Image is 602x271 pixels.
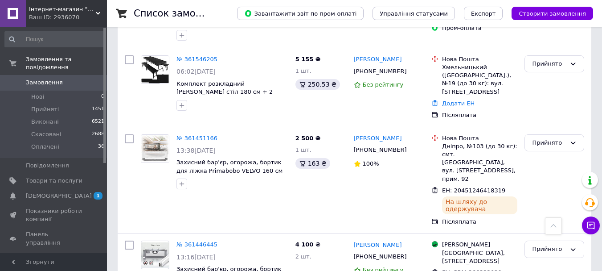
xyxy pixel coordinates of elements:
[442,55,517,63] div: Нова Пошта
[26,55,107,71] span: Замовлення та повідомлення
[442,249,517,265] div: [GEOGRAPHIC_DATA], [STREET_ADDRESS]
[141,242,169,267] img: Фото товару
[532,138,566,148] div: Прийнято
[442,241,517,249] div: [PERSON_NAME]
[26,79,63,87] span: Замовлення
[352,144,409,156] div: [PHONE_NUMBER]
[176,135,217,142] a: № 361451166
[442,24,517,32] div: Пром-оплата
[98,143,104,151] span: 36
[176,56,217,63] a: № 361546205
[176,241,217,248] a: № 361446445
[29,13,107,21] div: Ваш ID: 2936070
[582,217,600,234] button: Чат з покупцем
[295,241,320,248] span: 4 100 ₴
[176,254,216,261] span: 13:16[DATE]
[26,230,82,246] span: Панель управління
[26,177,82,185] span: Товари та послуги
[352,66,409,77] div: [PHONE_NUMBER]
[295,79,340,90] div: 250.53 ₴
[295,67,311,74] span: 1 шт.
[4,31,105,47] input: Пошук
[176,147,216,154] span: 13:38[DATE]
[512,7,593,20] button: Створити замовлення
[141,134,169,163] a: Фото товару
[26,162,69,170] span: Повідомлення
[442,187,505,194] span: ЕН: 20451246418319
[295,253,311,260] span: 2 шт.
[442,196,517,214] div: На шляху до одержувача
[31,118,59,126] span: Виконані
[295,56,320,63] span: 5 155 ₴
[442,111,517,119] div: Післяплата
[295,135,320,142] span: 2 500 ₴
[92,118,104,126] span: 6521
[92,130,104,138] span: 2688
[26,207,82,223] span: Показники роботи компанії
[141,135,169,163] img: Фото товару
[363,81,404,88] span: Без рейтингу
[176,159,283,174] a: Захисний бар'єр, огорожа, бортик для ліжка Primabobo VELVO 160 см
[442,142,517,183] div: Дніпро, №103 (до 30 кг): смт. [GEOGRAPHIC_DATA], вул. [STREET_ADDRESS], прим. 92
[176,80,273,104] a: Комплект розкладний [PERSON_NAME] стіл 180 см + 2 лавки Gardlov чорний
[442,63,517,96] div: Хмельницький ([GEOGRAPHIC_DATA].), №19 (до 30 кг): вул. [STREET_ADDRESS]
[532,245,566,254] div: Прийнято
[176,68,216,75] span: 06:02[DATE]
[519,10,586,17] span: Створити замовлення
[295,146,311,153] span: 1 шт.
[141,55,169,84] a: Фото товару
[442,100,475,107] a: Додати ЕН
[354,55,402,64] a: [PERSON_NAME]
[503,10,593,17] a: Створити замовлення
[237,7,364,20] button: Завантажити звіт по пром-оплаті
[354,241,402,250] a: [PERSON_NAME]
[26,192,92,200] span: [DEMOGRAPHIC_DATA]
[442,218,517,226] div: Післяплата
[532,59,566,69] div: Прийнято
[471,10,496,17] span: Експорт
[373,7,455,20] button: Управління статусами
[363,160,379,167] span: 100%
[31,105,59,113] span: Прийняті
[141,56,169,83] img: Фото товару
[354,134,402,143] a: [PERSON_NAME]
[101,93,104,101] span: 0
[29,5,96,13] span: Інтернет-магазин "EMPIC"
[141,241,169,269] a: Фото товару
[134,8,224,19] h1: Список замовлень
[442,134,517,142] div: Нова Пошта
[31,93,44,101] span: Нові
[244,9,356,17] span: Завантажити звіт по пром-оплаті
[380,10,448,17] span: Управління статусами
[94,192,102,200] span: 1
[31,130,61,138] span: Скасовані
[295,158,330,169] div: 163 ₴
[92,105,104,113] span: 1451
[31,143,59,151] span: Оплачені
[464,7,503,20] button: Експорт
[352,251,409,263] div: [PHONE_NUMBER]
